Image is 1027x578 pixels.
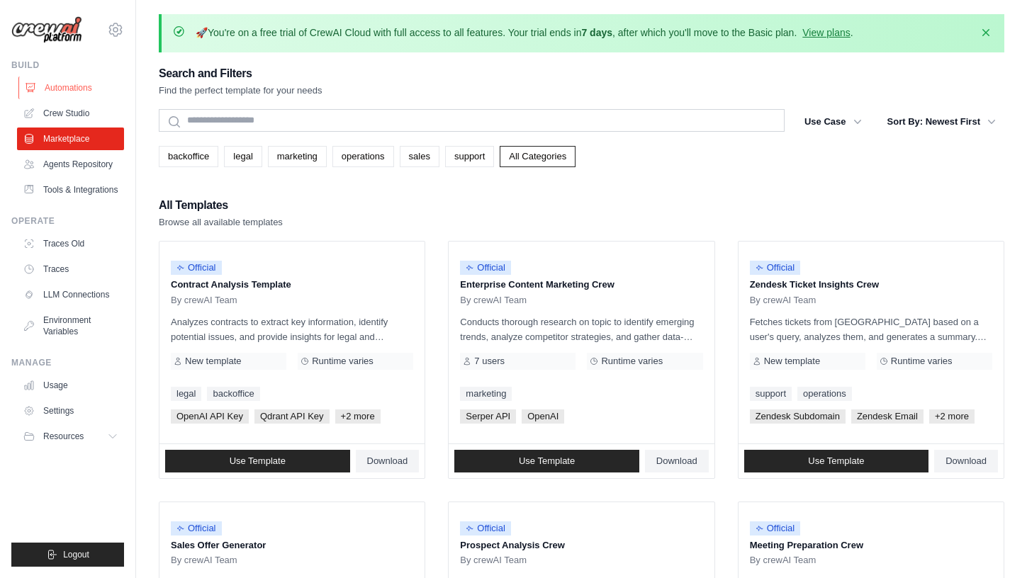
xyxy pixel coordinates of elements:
[750,409,846,424] span: Zendesk Subdomain
[17,425,124,448] button: Resources
[312,356,374,367] span: Runtime varies
[171,278,413,292] p: Contract Analysis Template
[750,555,816,566] span: By crewAI Team
[460,314,702,344] p: Conducts thorough research on topic to identify emerging trends, analyze competitor strategies, a...
[808,455,864,467] span: Use Template
[519,455,575,467] span: Use Template
[750,314,992,344] p: Fetches tickets from [GEOGRAPHIC_DATA] based on a user's query, analyzes them, and generates a su...
[750,521,801,535] span: Official
[17,309,124,343] a: Environment Variables
[159,195,283,215] h2: All Templates
[11,543,124,567] button: Logout
[797,387,852,401] a: operations
[171,521,222,535] span: Official
[171,314,413,344] p: Analyzes contracts to extract key information, identify potential issues, and provide insights fo...
[171,538,413,552] p: Sales Offer Generator
[356,450,420,472] a: Download
[17,399,124,422] a: Settings
[63,549,89,560] span: Logout
[460,521,511,535] span: Official
[17,258,124,280] a: Traces
[159,146,218,167] a: backoffice
[750,387,792,401] a: support
[879,109,1004,135] button: Sort By: Newest First
[171,261,222,275] span: Official
[945,455,987,467] span: Download
[159,84,322,98] p: Find the perfect template for your needs
[159,64,322,84] h2: Search and Filters
[11,59,124,71] div: Build
[17,178,124,201] a: Tools & Integrations
[764,356,820,367] span: New template
[796,109,870,135] button: Use Case
[17,283,124,306] a: LLM Connections
[17,127,124,150] a: Marketplace
[11,357,124,368] div: Manage
[891,356,953,367] span: Runtime varies
[460,387,512,401] a: marketing
[744,450,929,472] a: Use Template
[171,387,201,401] a: legal
[581,27,612,38] strong: 7 days
[224,146,262,167] a: legal
[460,538,702,552] p: Prospect Analysis Crew
[207,387,259,401] a: backoffice
[17,232,124,255] a: Traces Old
[750,538,992,552] p: Meeting Preparation Crew
[851,409,924,424] span: Zendesk Email
[17,153,124,176] a: Agents Repository
[445,146,494,167] a: support
[165,450,350,472] a: Use Template
[11,215,124,227] div: Operate
[185,356,241,367] span: New template
[254,409,330,424] span: Qdrant API Key
[601,356,663,367] span: Runtime varies
[656,455,697,467] span: Download
[460,555,527,566] span: By crewAI Team
[196,25,853,40] p: You're on a free trial of CrewAI Cloud with full access to all features. Your trial ends in , aft...
[159,215,283,229] p: Browse all available templates
[11,16,82,44] img: Logo
[645,450,709,472] a: Download
[929,409,975,424] span: +2 more
[332,146,394,167] a: operations
[934,450,998,472] a: Download
[500,146,576,167] a: All Categories
[802,27,850,38] a: View plans
[43,431,84,442] span: Resources
[460,295,527,306] span: By crewAI Team
[171,555,237,566] span: By crewAI Team
[171,295,237,306] span: By crewAI Team
[454,450,639,472] a: Use Template
[750,261,801,275] span: Official
[460,278,702,292] p: Enterprise Content Marketing Crew
[335,409,381,424] span: +2 more
[474,356,505,367] span: 7 users
[17,102,124,125] a: Crew Studio
[18,76,125,99] a: Automations
[17,374,124,397] a: Usage
[400,146,439,167] a: sales
[460,409,516,424] span: Serper API
[750,278,992,292] p: Zendesk Ticket Insights Crew
[522,409,564,424] span: OpenAI
[268,146,327,167] a: marketing
[460,261,511,275] span: Official
[171,409,249,424] span: OpenAI API Key
[750,295,816,306] span: By crewAI Team
[196,27,208,38] strong: 🚀
[367,455,408,467] span: Download
[230,455,286,467] span: Use Template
